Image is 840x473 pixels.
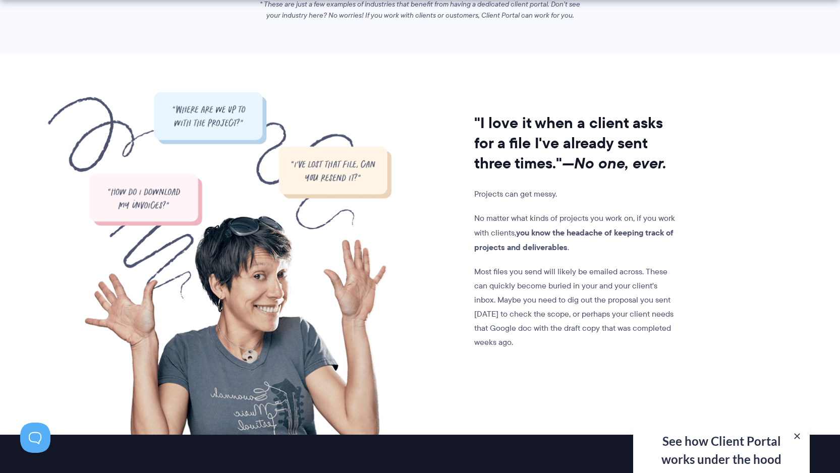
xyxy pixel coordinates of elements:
p: Projects can get messy. [474,187,679,201]
i: —No one, ever. [562,152,666,174]
iframe: Toggle Customer Support [20,423,50,453]
h2: "I love it when a client asks for a file I've already sent three times." [474,113,679,173]
strong: you know the headache of keeping track of projects and deliverables [474,226,674,253]
p: No matter what kinds of projects you work on, if you work with clients, . [474,211,679,255]
p: Most files you send will likely be emailed across. These can quickly become buried in your and yo... [474,265,679,349]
